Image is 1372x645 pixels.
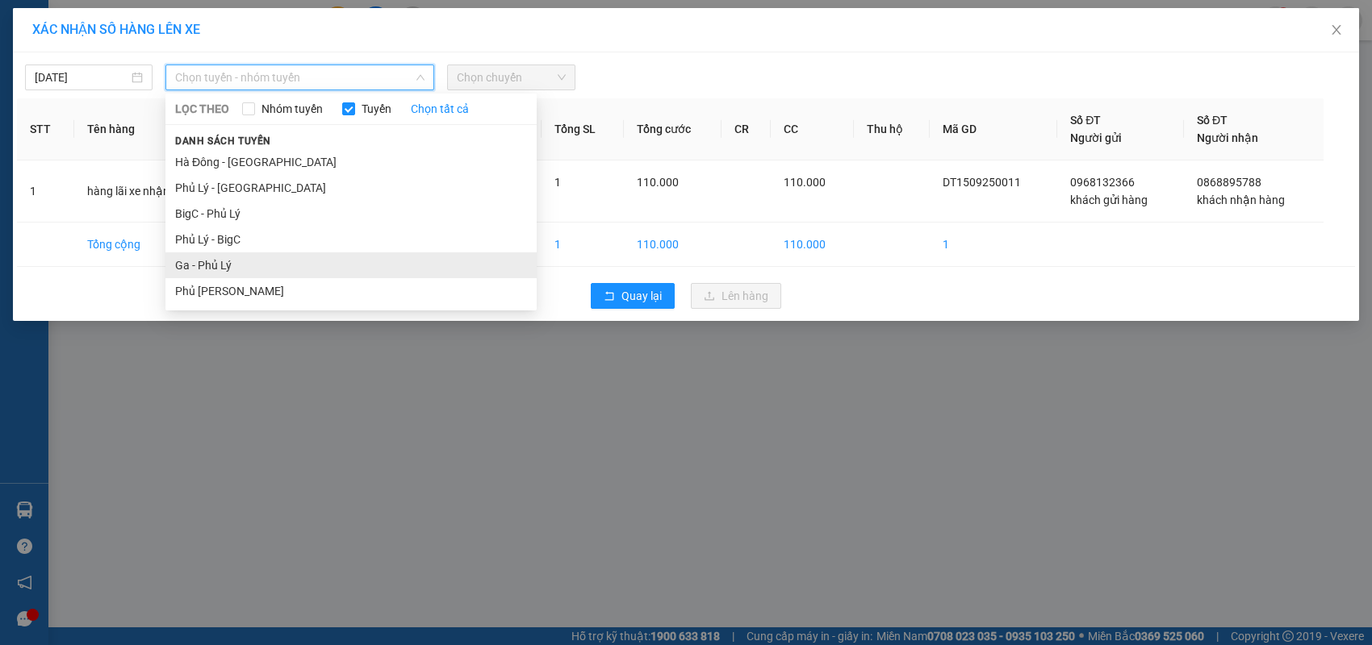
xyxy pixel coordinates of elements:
[17,98,74,160] th: STT
[1070,114,1101,127] span: Số ĐT
[930,223,1057,267] td: 1
[542,98,624,160] th: Tổng SL
[165,175,537,201] li: Phủ Lý - [GEOGRAPHIC_DATA]
[691,283,781,309] button: uploadLên hàng
[15,13,145,65] strong: CÔNG TY TNHH DỊCH VỤ DU LỊCH THỜI ĐẠI
[175,65,425,89] span: Chọn tuyến - nhóm tuyến
[1330,23,1343,36] span: close
[165,252,537,278] li: Ga - Phủ Lý
[165,278,537,304] li: Phủ [PERSON_NAME]
[621,287,662,305] span: Quay lại
[17,160,74,223] td: 1
[457,65,565,89] span: Chọn chuyến
[604,290,615,303] span: rollback
[6,57,9,139] img: logo
[165,227,537,252] li: Phủ Lý - BigC
[165,149,537,175] li: Hà Đông - [GEOGRAPHIC_DATA]
[74,160,258,223] td: hàng lãi xe nhận tại điểm
[165,134,281,148] span: Danh sách tuyến
[152,108,248,125] span: DT1509250009
[854,98,930,160] th: Thu hộ
[1070,176,1135,189] span: 0968132366
[554,176,561,189] span: 1
[943,176,1021,189] span: DT1509250011
[411,100,469,118] a: Chọn tất cả
[1197,176,1261,189] span: 0868895788
[591,283,675,309] button: rollbackQuay lại
[930,98,1057,160] th: Mã GD
[1070,193,1148,206] span: khách gửi hàng
[1314,8,1359,53] button: Close
[624,98,722,160] th: Tổng cước
[1197,193,1285,206] span: khách nhận hàng
[624,223,722,267] td: 110.000
[1197,114,1228,127] span: Số ĐT
[35,69,128,86] input: 15/09/2025
[784,176,826,189] span: 110.000
[165,201,537,227] li: BigC - Phủ Lý
[255,100,329,118] span: Nhóm tuyến
[771,98,854,160] th: CC
[10,69,150,127] span: Chuyển phát nhanh: [GEOGRAPHIC_DATA] - [GEOGRAPHIC_DATA]
[637,176,679,189] span: 110.000
[1070,131,1122,144] span: Người gửi
[1197,131,1258,144] span: Người nhận
[542,223,624,267] td: 1
[32,22,200,37] span: XÁC NHẬN SỐ HÀNG LÊN XE
[355,100,398,118] span: Tuyến
[722,98,771,160] th: CR
[771,223,854,267] td: 110.000
[74,223,258,267] td: Tổng cộng
[74,98,258,160] th: Tên hàng
[416,73,425,82] span: down
[175,100,229,118] span: LỌC THEO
